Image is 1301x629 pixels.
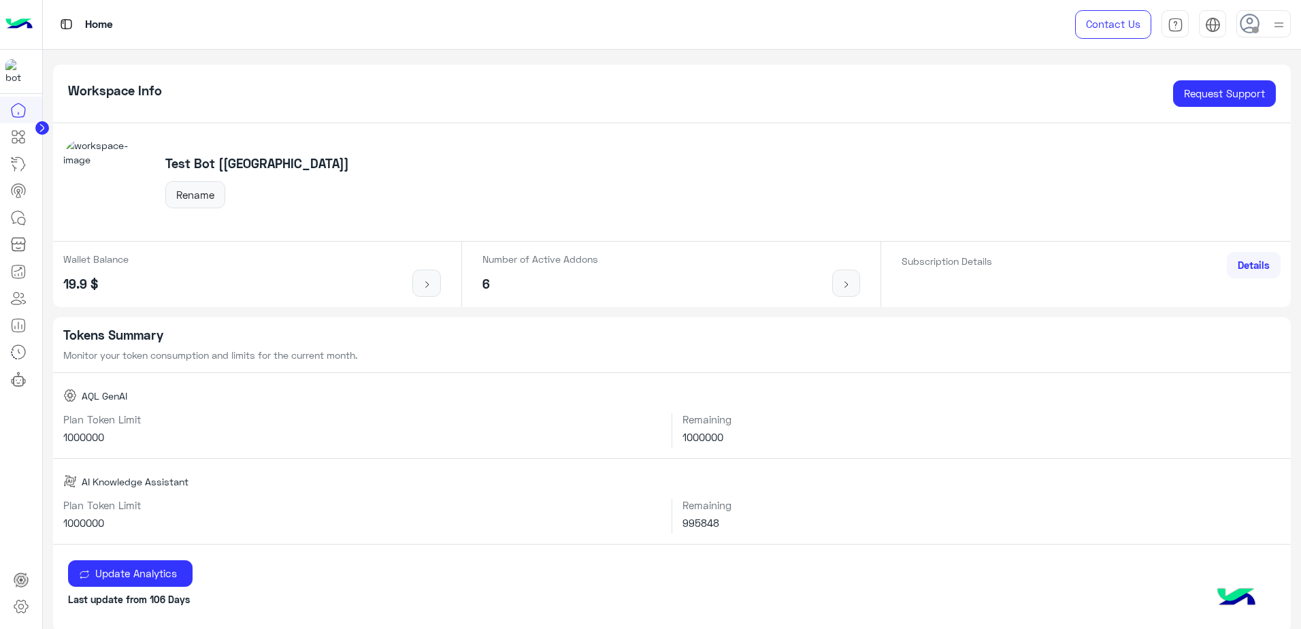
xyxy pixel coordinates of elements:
h5: Test Bot [[GEOGRAPHIC_DATA]] [165,156,349,172]
span: Details [1238,259,1270,271]
h5: Tokens Summary [63,327,1281,343]
img: hulul-logo.png [1213,575,1260,622]
img: 197426356791770 [5,59,30,84]
h5: 6 [482,276,598,292]
span: AQL GenAI [82,389,127,403]
button: Update Analytics [68,560,193,587]
h6: Plan Token Limit [63,499,662,511]
p: Wallet Balance [63,252,129,266]
img: AQL GenAI [63,389,77,402]
img: profile [1270,16,1287,33]
img: icon [838,279,855,290]
h6: Remaining [682,499,1281,511]
img: icon [418,279,435,290]
h6: 1000000 [63,431,662,443]
button: Rename [165,181,225,208]
img: tab [1168,17,1183,33]
p: Home [85,16,113,34]
a: Details [1227,252,1281,279]
img: tab [1205,17,1221,33]
a: Contact Us [1075,10,1151,39]
p: Last update from 106 Days [68,592,1276,607]
span: Update Analytics [90,567,182,579]
p: Subscription Details [902,254,992,268]
h5: 19.9 $ [63,276,129,292]
h6: 1000000 [63,517,662,529]
h6: Remaining [682,413,1281,425]
a: tab [1162,10,1189,39]
img: workspace-image [63,138,150,225]
p: Monitor your token consumption and limits for the current month. [63,348,1281,362]
h5: Workspace Info [68,83,162,99]
img: Logo [5,10,33,39]
h6: Plan Token Limit [63,413,662,425]
p: Number of Active Addons [482,252,598,266]
img: AI Knowledge Assistant [63,474,77,488]
img: tab [58,16,75,33]
h6: 995848 [682,517,1281,529]
img: update icon [79,569,90,580]
h6: 1000000 [682,431,1281,443]
span: AI Knowledge Assistant [82,474,188,489]
a: Request Support [1173,80,1276,108]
